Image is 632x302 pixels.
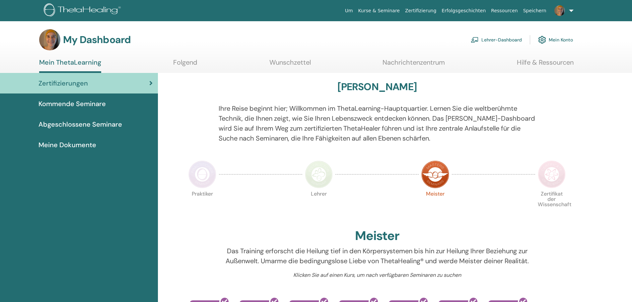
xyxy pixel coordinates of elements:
img: cog.svg [538,34,546,45]
img: chalkboard-teacher.svg [471,37,479,43]
img: Instructor [305,160,333,188]
a: Mein Konto [538,32,573,47]
h2: Meister [355,228,399,244]
a: Zertifizierung [402,5,439,17]
a: Wunschzettel [269,58,311,71]
a: Ressourcen [488,5,520,17]
a: Kurse & Seminare [356,5,402,17]
a: Nachrichtenzentrum [383,58,445,71]
span: Zertifizierungen [38,78,88,88]
img: Master [421,160,449,188]
h3: [PERSON_NAME] [337,81,417,93]
span: Kommende Seminare [38,99,106,109]
img: Practitioner [188,160,216,188]
img: logo.png [44,3,123,18]
a: Mein ThetaLearning [39,58,101,73]
h3: My Dashboard [63,34,131,46]
p: Klicken Sie auf einen Kurs, um nach verfügbaren Seminaren zu suchen [219,271,535,279]
p: Zertifikat der Wissenschaft [538,191,566,219]
span: Meine Dokumente [38,140,96,150]
a: Speichern [521,5,549,17]
img: default.jpg [554,5,565,16]
a: Hilfe & Ressourcen [517,58,574,71]
p: Lehrer [305,191,333,219]
img: default.jpg [39,29,60,50]
p: Das Training erforscht die Heilung tief in den Körpersystemen bis hin zur Heilung Ihrer Beziehung... [219,246,535,266]
p: Praktiker [188,191,216,219]
a: Folgend [173,58,197,71]
a: Erfolgsgeschichten [439,5,488,17]
span: Abgeschlossene Seminare [38,119,122,129]
p: Ihre Reise beginnt hier; Willkommen im ThetaLearning-Hauptquartier. Lernen Sie die weltberühmte T... [219,103,535,143]
img: Certificate of Science [538,160,566,188]
a: Lehrer-Dashboard [471,32,522,47]
a: Um [342,5,356,17]
p: Meister [421,191,449,219]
